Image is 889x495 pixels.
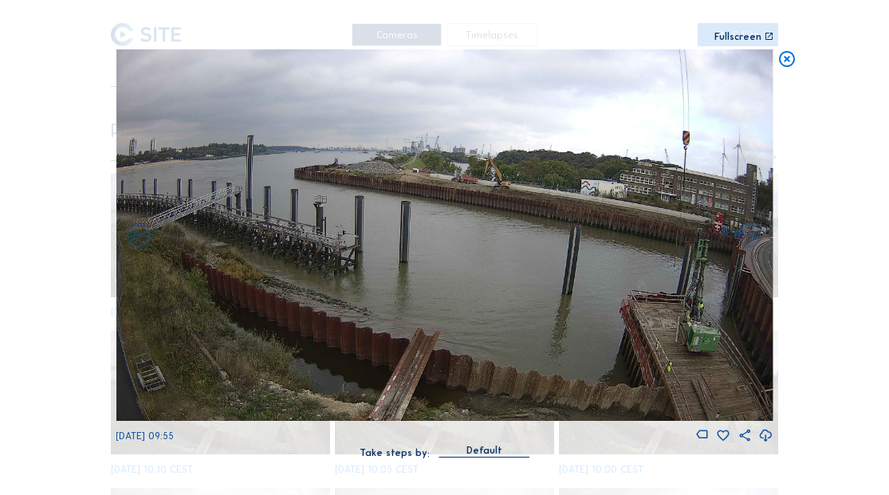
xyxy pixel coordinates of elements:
span: [DATE] 09:55 [116,430,174,442]
div: Default [439,443,529,457]
img: Image [116,49,773,421]
div: Fullscreen [714,32,761,41]
div: Take steps by: [360,448,430,458]
i: Forward [124,222,153,251]
div: Default [466,443,502,458]
i: Back [735,222,764,251]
